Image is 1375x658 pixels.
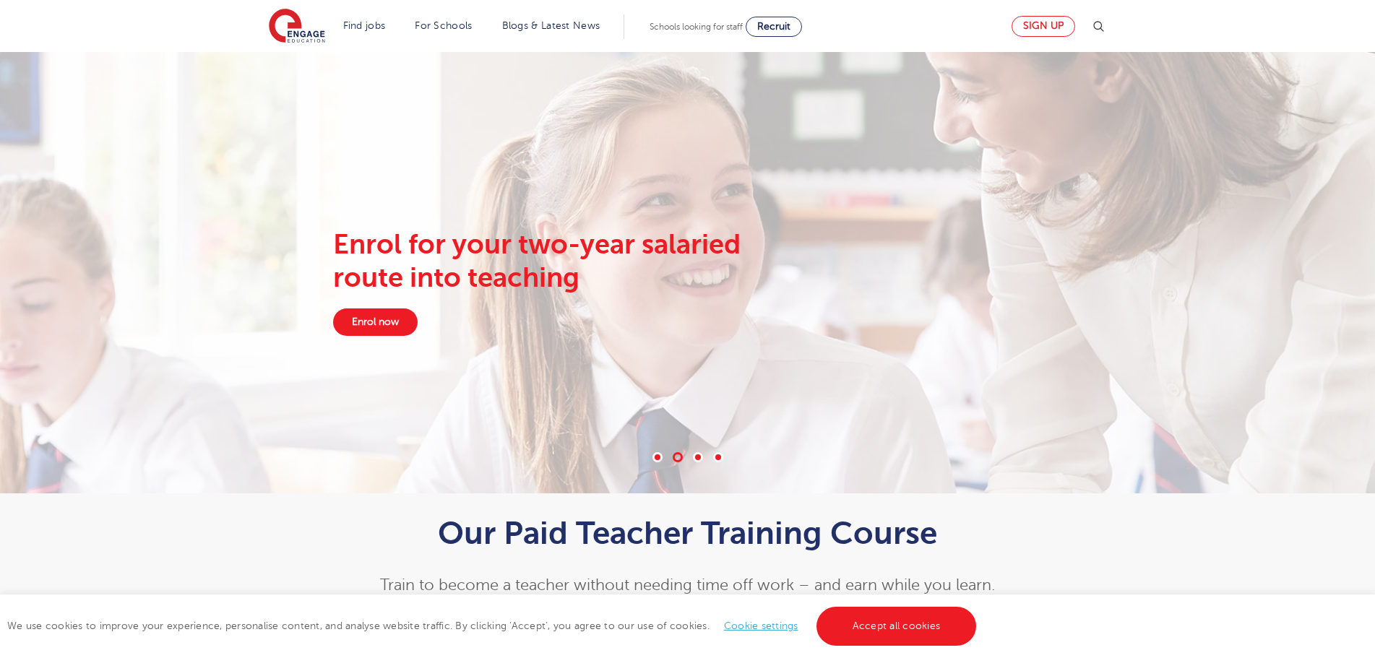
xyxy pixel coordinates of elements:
[650,22,743,32] span: Schools looking for staff
[333,308,418,336] a: Enrol now
[7,620,980,631] span: We use cookies to improve your experience, personalise content, and analyse website traffic. By c...
[816,607,977,646] a: Accept all cookies
[333,515,1042,551] h1: Our Paid Teacher Training Course
[746,17,802,37] a: Recruit
[757,21,790,32] span: Recruit
[724,620,798,631] a: Cookie settings
[415,20,472,31] a: For Schools
[333,228,750,294] div: Enrol for your two-year salaried route into teaching
[1012,16,1075,37] a: Sign up
[380,576,995,594] span: Train to become a teacher without needing time off work – and earn while you learn.
[502,20,600,31] a: Blogs & Latest News
[343,20,386,31] a: Find jobs
[269,9,325,45] img: Engage Education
